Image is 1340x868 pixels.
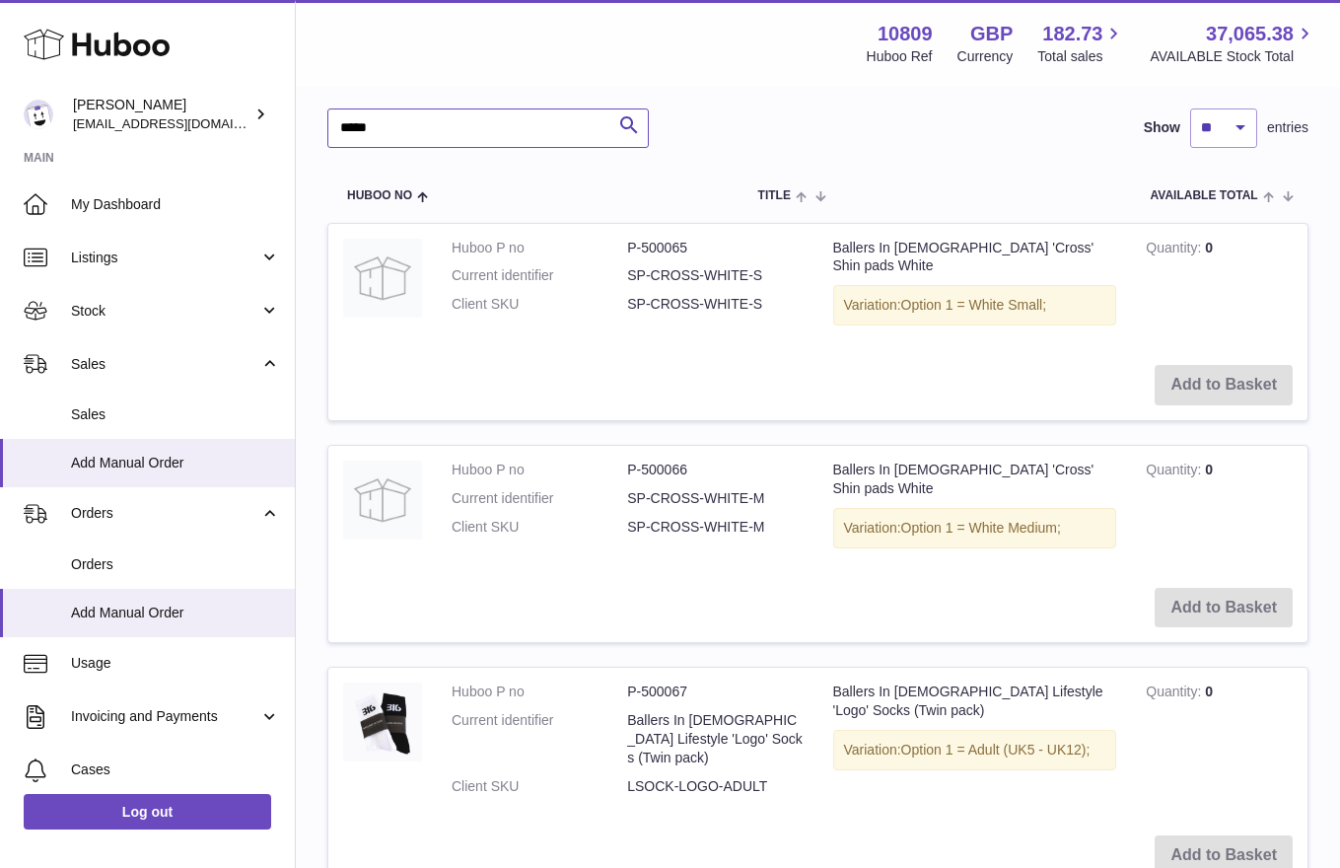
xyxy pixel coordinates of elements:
[73,115,290,131] span: [EMAIL_ADDRESS][DOMAIN_NAME]
[970,21,1013,47] strong: GBP
[627,518,803,537] dd: SP-CROSS-WHITE-M
[452,295,627,314] dt: Client SKU
[1144,118,1180,137] label: Show
[343,461,422,540] img: Ballers In God 'Cross' Shin pads White
[73,96,250,133] div: [PERSON_NAME]
[627,711,803,767] dd: Ballers In [DEMOGRAPHIC_DATA] Lifestyle 'Logo' Socks (Twin pack)
[1206,21,1294,47] span: 37,065.38
[71,707,259,726] span: Invoicing and Payments
[627,295,803,314] dd: SP-CROSS-WHITE-S
[452,489,627,508] dt: Current identifier
[71,355,259,374] span: Sales
[1146,684,1205,704] strong: Quantity
[758,189,791,202] span: Title
[71,555,280,574] span: Orders
[901,297,1046,313] span: Option 1 = White Small;
[1150,21,1316,66] a: 37,065.38 AVAILABLE Stock Total
[818,224,1132,351] td: Ballers In [DEMOGRAPHIC_DATA] 'Cross' Shin pads White
[1037,21,1125,66] a: 182.73 Total sales
[1146,240,1205,260] strong: Quantity
[1042,21,1102,47] span: 182.73
[1131,224,1307,351] td: 0
[71,654,280,673] span: Usage
[627,239,803,257] dd: P-500065
[901,520,1061,536] span: Option 1 = White Medium;
[71,604,280,622] span: Add Manual Order
[24,794,271,830] a: Log out
[452,683,627,701] dt: Huboo P no
[833,730,1117,770] div: Variation:
[452,266,627,285] dt: Current identifier
[71,302,259,321] span: Stock
[1131,668,1307,820] td: 0
[878,21,933,47] strong: 10809
[627,489,803,508] dd: SP-CROSS-WHITE-M
[71,760,280,779] span: Cases
[71,405,280,424] span: Sales
[957,47,1014,66] div: Currency
[901,742,1091,758] span: Option 1 = Adult (UK5 - UK12);
[867,47,933,66] div: Huboo Ref
[1151,189,1258,202] span: AVAILABLE Total
[347,189,412,202] span: Huboo no
[1131,446,1307,573] td: 0
[627,461,803,479] dd: P-500066
[24,100,53,129] img: shop@ballersingod.com
[452,777,627,796] dt: Client SKU
[627,683,803,701] dd: P-500067
[71,454,280,472] span: Add Manual Order
[1150,47,1316,66] span: AVAILABLE Stock Total
[833,285,1117,325] div: Variation:
[818,446,1132,573] td: Ballers In [DEMOGRAPHIC_DATA] 'Cross' Shin pads White
[1146,462,1205,482] strong: Quantity
[1037,47,1125,66] span: Total sales
[71,249,259,267] span: Listings
[452,711,627,767] dt: Current identifier
[71,504,259,523] span: Orders
[452,461,627,479] dt: Huboo P no
[1267,118,1308,137] span: entries
[818,668,1132,820] td: Ballers In [DEMOGRAPHIC_DATA] Lifestyle 'Logo' Socks (Twin pack)
[627,266,803,285] dd: SP-CROSS-WHITE-S
[833,508,1117,548] div: Variation:
[627,777,803,796] dd: LSOCK-LOGO-ADULT
[71,195,280,214] span: My Dashboard
[343,239,422,318] img: Ballers In God 'Cross' Shin pads White
[452,518,627,537] dt: Client SKU
[343,683,422,761] img: Ballers In God Lifestyle 'Logo' Socks (Twin pack)
[452,239,627,257] dt: Huboo P no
